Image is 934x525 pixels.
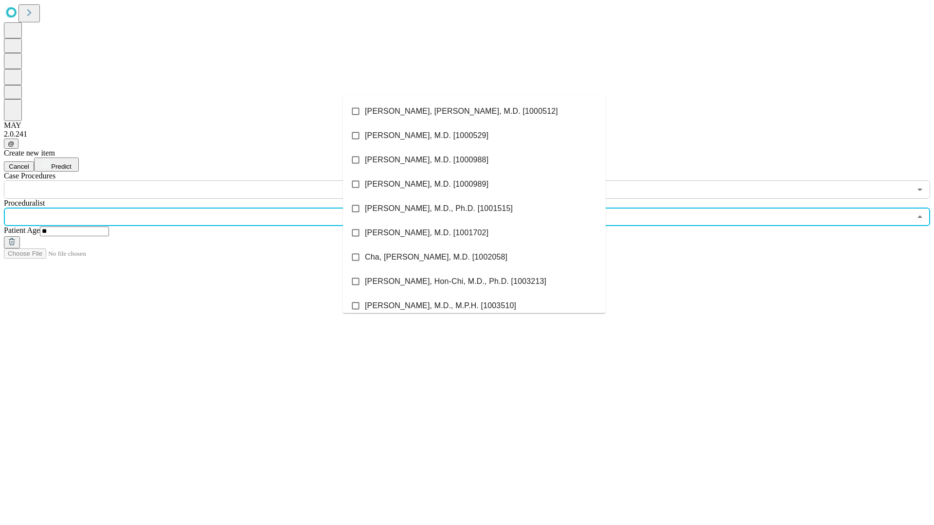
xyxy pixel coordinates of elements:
[365,251,507,263] span: Cha, [PERSON_NAME], M.D. [1002058]
[365,154,488,166] span: [PERSON_NAME], M.D. [1000988]
[4,121,930,130] div: MAY
[34,157,79,172] button: Predict
[4,130,930,139] div: 2.0.241
[365,276,546,287] span: [PERSON_NAME], Hon-Chi, M.D., Ph.D. [1003213]
[365,178,488,190] span: [PERSON_NAME], M.D. [1000989]
[365,203,513,214] span: [PERSON_NAME], M.D., Ph.D. [1001515]
[4,161,34,172] button: Cancel
[913,183,927,196] button: Open
[4,149,55,157] span: Create new item
[365,130,488,141] span: [PERSON_NAME], M.D. [1000529]
[365,105,558,117] span: [PERSON_NAME], [PERSON_NAME], M.D. [1000512]
[365,300,516,312] span: [PERSON_NAME], M.D., M.P.H. [1003510]
[51,163,71,170] span: Predict
[365,227,488,239] span: [PERSON_NAME], M.D. [1001702]
[4,199,45,207] span: Proceduralist
[8,140,15,147] span: @
[4,139,18,149] button: @
[9,163,29,170] span: Cancel
[913,210,927,224] button: Close
[4,226,40,234] span: Patient Age
[4,172,55,180] span: Scheduled Procedure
